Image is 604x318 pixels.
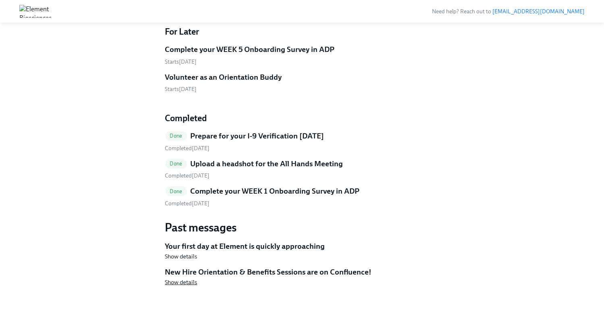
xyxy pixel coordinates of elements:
[165,200,210,207] span: Friday, September 26th 2025, 9:43 am
[165,133,187,139] span: Done
[165,241,439,252] h5: Your first day at Element is quickly approaching
[165,131,439,152] a: DonePrepare for your I-9 Verification [DATE] Completed[DATE]
[165,172,210,179] span: Sunday, September 7th 2025, 6:36 pm
[165,220,439,235] h3: Past messages
[432,8,585,15] span: Need help? Reach out to
[165,86,197,93] span: Monday, December 1st 2025, 8:00 am
[165,186,439,207] a: DoneComplete your WEEK 1 Onboarding Survey in ADP Completed[DATE]
[165,26,439,38] h4: For Later
[165,112,439,124] h4: Completed
[165,72,439,93] a: Volunteer as an Orientation BuddyStarts[DATE]
[190,186,359,196] h5: Complete your WEEK 1 Onboarding Survey in ADP
[165,159,439,180] a: DoneUpload a headshot for the All Hands Meeting Completed[DATE]
[165,44,439,66] a: Complete your WEEK 5 Onboarding Survey in ADPStarts[DATE]
[492,8,585,15] a: [EMAIL_ADDRESS][DOMAIN_NAME]
[165,44,335,55] h5: Complete your WEEK 5 Onboarding Survey in ADP
[165,278,197,286] button: Show details
[165,58,197,65] span: Monday, October 13th 2025, 9:00 am
[19,5,52,18] img: Element Biosciences
[165,72,282,83] h5: Volunteer as an Orientation Buddy
[165,252,197,260] button: Show details
[165,161,187,167] span: Done
[165,267,439,277] h5: New Hire Orientation & Benefits Sessions are on Confluence!
[165,188,187,194] span: Done
[190,131,324,141] h5: Prepare for your I-9 Verification [DATE]
[165,145,210,152] span: Saturday, September 6th 2025, 8:57 am
[190,159,343,169] h5: Upload a headshot for the All Hands Meeting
